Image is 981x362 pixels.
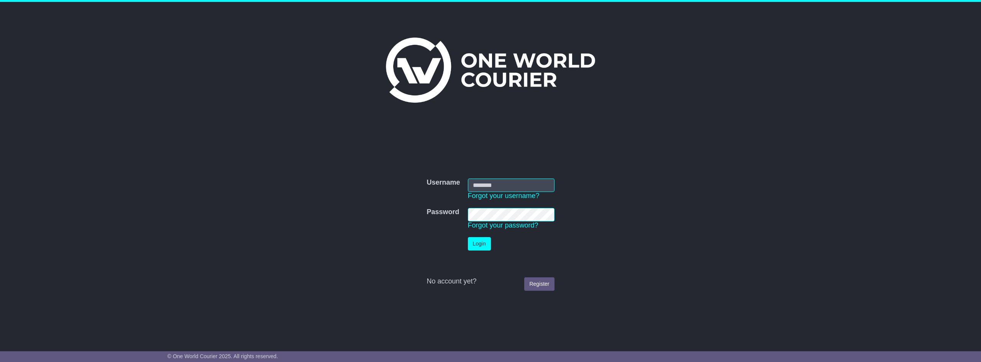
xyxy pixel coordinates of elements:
[468,237,491,251] button: Login
[468,192,540,200] a: Forgot your username?
[468,221,538,229] a: Forgot your password?
[386,38,595,103] img: One World
[524,277,554,291] a: Register
[427,277,554,286] div: No account yet?
[427,179,460,187] label: Username
[427,208,459,216] label: Password
[167,353,278,359] span: © One World Courier 2025. All rights reserved.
